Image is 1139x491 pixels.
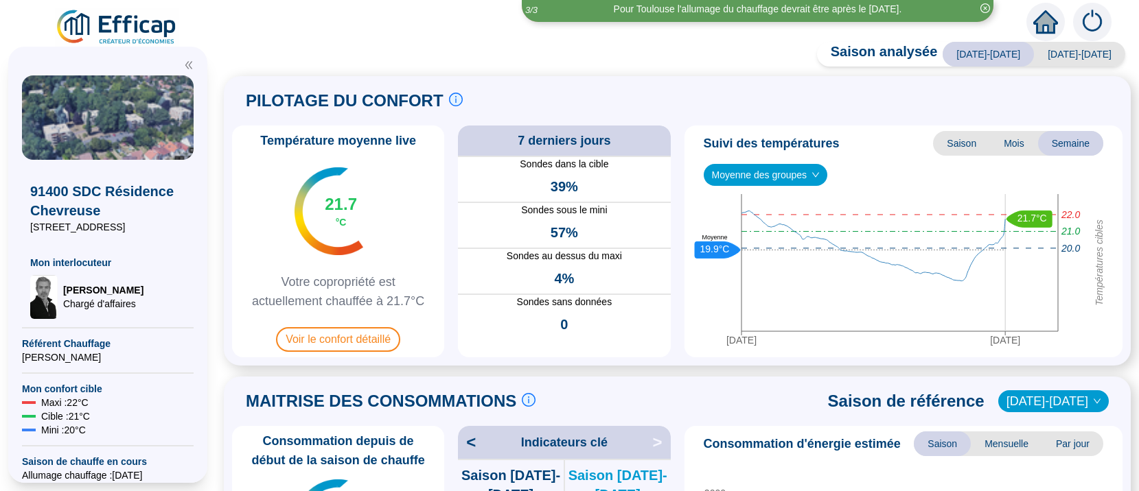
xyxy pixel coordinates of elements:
span: Suivi des températures [704,134,840,153]
tspan: 21.0 [1061,226,1080,237]
i: 3 / 3 [525,5,538,15]
span: info-circle [449,93,463,106]
span: Cible : 21 °C [41,409,90,423]
tspan: 22.0 [1061,209,1080,220]
span: Mois [990,131,1038,156]
img: indicateur températures [295,167,364,255]
span: [PERSON_NAME] [63,283,143,297]
span: Sondes sans données [458,295,670,309]
span: Indicateurs clé [521,433,608,452]
span: Chargé d'affaires [63,297,143,311]
span: Sondes sous le mini [458,203,670,217]
span: Voir le confort détaillé [276,327,400,352]
span: Mini : 20 °C [41,423,86,437]
span: Saison analysée [817,42,938,67]
span: °C [336,215,347,229]
span: Semaine [1038,131,1103,156]
text: 21.7°C [1017,213,1046,224]
tspan: [DATE] [990,335,1020,346]
text: Moyenne [702,235,727,241]
span: down [812,171,820,179]
span: Sondes dans la cible [458,157,670,171]
span: [PERSON_NAME] [22,350,194,364]
span: Mon confort cible [22,382,194,396]
span: Moyenne des groupes [712,165,820,185]
span: 2022-2023 [1006,391,1101,411]
span: Allumage chauffage : [DATE] [22,468,194,482]
span: 91400 SDC Résidence Chevreuse [30,182,185,220]
span: Saison de référence [828,390,985,412]
span: Mon interlocuteur [30,256,185,270]
span: Saison de chauffe en cours [22,455,194,468]
img: Chargé d'affaires [30,275,58,319]
span: info-circle [522,393,536,407]
span: 39% [551,177,578,196]
span: Sondes au dessus du maxi [458,249,670,263]
span: Température moyenne live [252,131,424,150]
tspan: [DATE] [726,335,756,346]
span: close-circle [980,3,990,13]
span: [DATE]-[DATE] [1034,42,1125,67]
span: Saison [914,431,971,456]
span: Votre copropriété est actuellement chauffée à 21.7°C [238,272,439,311]
span: 7 derniers jours [518,131,610,150]
span: Consommation depuis de début de la saison de chauffe [238,431,439,470]
div: Pour Toulouse l'allumage du chauffage devrait être après le [DATE]. [614,2,902,16]
span: Consommation d'énergie estimée [704,434,901,453]
span: 0 [560,315,568,334]
tspan: 20.0 [1061,243,1080,254]
span: > [652,431,670,453]
span: Maxi : 22 °C [41,396,89,409]
span: PILOTAGE DU CONFORT [246,90,444,112]
span: down [1093,397,1101,405]
span: [STREET_ADDRESS] [30,220,185,234]
span: Mensuelle [971,431,1042,456]
img: efficap energie logo [55,8,179,47]
span: MAITRISE DES CONSOMMATIONS [246,390,516,412]
span: Saison [933,131,990,156]
text: 19.9°C [700,244,729,255]
span: 21.7 [325,193,357,215]
span: double-left [184,60,194,70]
span: 57% [551,223,578,242]
img: alerts [1073,3,1112,41]
span: Référent Chauffage [22,337,194,350]
span: home [1033,10,1058,34]
span: 4% [554,269,574,288]
span: [DATE]-[DATE] [943,42,1034,67]
span: Par jour [1042,431,1103,456]
tspan: Températures cibles [1093,220,1104,307]
span: < [458,431,476,453]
